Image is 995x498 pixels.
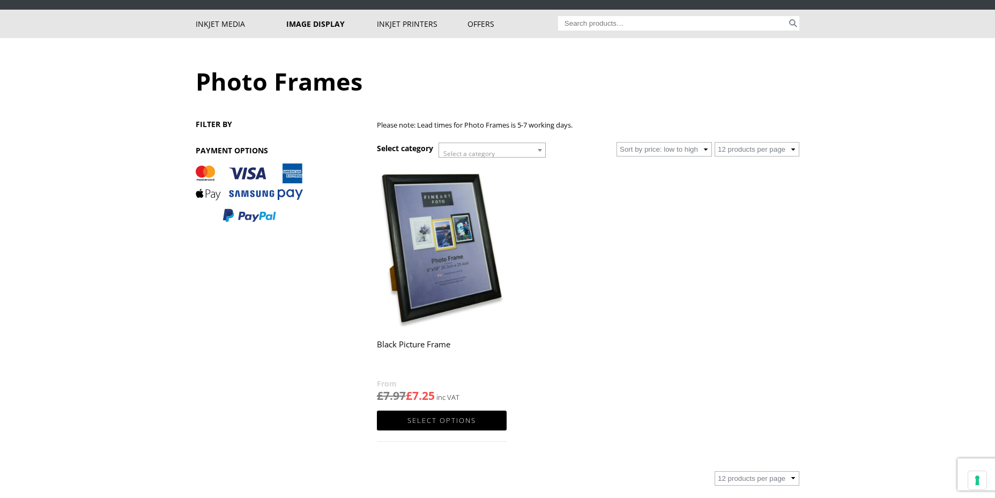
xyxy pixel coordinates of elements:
input: Search products… [558,16,788,31]
bdi: 7.25 [406,388,435,403]
h3: PAYMENT OPTIONS [196,145,322,155]
button: Search [787,16,799,31]
a: Inkjet Media [196,10,286,38]
span: Select a category [443,149,495,158]
img: PAYMENT OPTIONS [196,163,303,223]
img: Black Picture Frame [377,165,507,328]
bdi: 7.97 [377,388,406,403]
select: Shop order [617,142,712,157]
a: Black Picture Frame £7.97£7.25 [377,165,507,404]
h3: FILTER BY [196,119,322,129]
a: Image Display [286,10,377,38]
span: £ [377,388,383,403]
a: Offers [467,10,558,38]
button: Your consent preferences for tracking technologies [968,471,986,489]
h1: Photo Frames [196,65,799,98]
a: Inkjet Printers [377,10,467,38]
h3: Select category [377,143,433,153]
p: Please note: Lead times for Photo Frames is 5-7 working days. [377,119,799,131]
h2: Black Picture Frame [377,335,507,377]
a: Select options for “Black Picture Frame” [377,411,507,430]
span: £ [406,388,412,403]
